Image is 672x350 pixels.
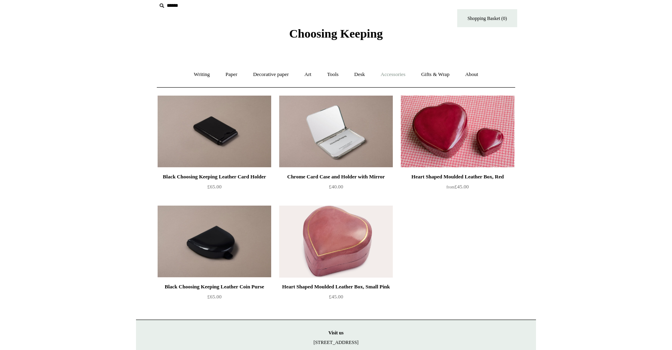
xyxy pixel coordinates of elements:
[446,185,454,189] span: from
[457,9,517,27] a: Shopping Basket (0)
[158,96,271,168] img: Black Choosing Keeping Leather Card Holder
[158,96,271,168] a: Black Choosing Keeping Leather Card Holder Black Choosing Keeping Leather Card Holder
[279,282,393,315] a: Heart Shaped Moulded Leather Box, Small Pink £45.00
[281,282,391,292] div: Heart Shaped Moulded Leather Box, Small Pink
[158,206,271,278] img: Black Choosing Keeping Leather Coin Purse
[328,330,344,336] strong: Visit us
[289,33,383,39] a: Choosing Keeping
[158,172,271,205] a: Black Choosing Keeping Leather Card Holder £65.00
[320,64,346,85] a: Tools
[329,184,343,190] span: £40.00
[158,282,271,315] a: Black Choosing Keeping Leather Coin Purse £65.00
[218,64,245,85] a: Paper
[401,172,514,205] a: Heart Shaped Moulded Leather Box, Red from£45.00
[279,96,393,168] img: Chrome Card Case and Holder with Mirror
[458,64,486,85] a: About
[279,96,393,168] a: Chrome Card Case and Holder with Mirror Chrome Card Case and Holder with Mirror
[158,206,271,278] a: Black Choosing Keeping Leather Coin Purse Black Choosing Keeping Leather Coin Purse
[160,172,269,182] div: Black Choosing Keeping Leather Card Holder
[329,294,343,300] span: £45.00
[414,64,457,85] a: Gifts & Wrap
[289,27,383,40] span: Choosing Keeping
[281,172,391,182] div: Chrome Card Case and Holder with Mirror
[401,96,514,168] img: Heart Shaped Moulded Leather Box, Red
[279,172,393,205] a: Chrome Card Case and Holder with Mirror £40.00
[207,184,222,190] span: £65.00
[160,282,269,292] div: Black Choosing Keeping Leather Coin Purse
[187,64,217,85] a: Writing
[347,64,372,85] a: Desk
[446,184,469,190] span: £45.00
[374,64,413,85] a: Accessories
[297,64,318,85] a: Art
[401,96,514,168] a: Heart Shaped Moulded Leather Box, Red Heart Shaped Moulded Leather Box, Red
[207,294,222,300] span: £65.00
[403,172,512,182] div: Heart Shaped Moulded Leather Box, Red
[279,206,393,278] img: Heart Shaped Moulded Leather Box, Small Pink
[246,64,296,85] a: Decorative paper
[279,206,393,278] a: Heart Shaped Moulded Leather Box, Small Pink Heart Shaped Moulded Leather Box, Small Pink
